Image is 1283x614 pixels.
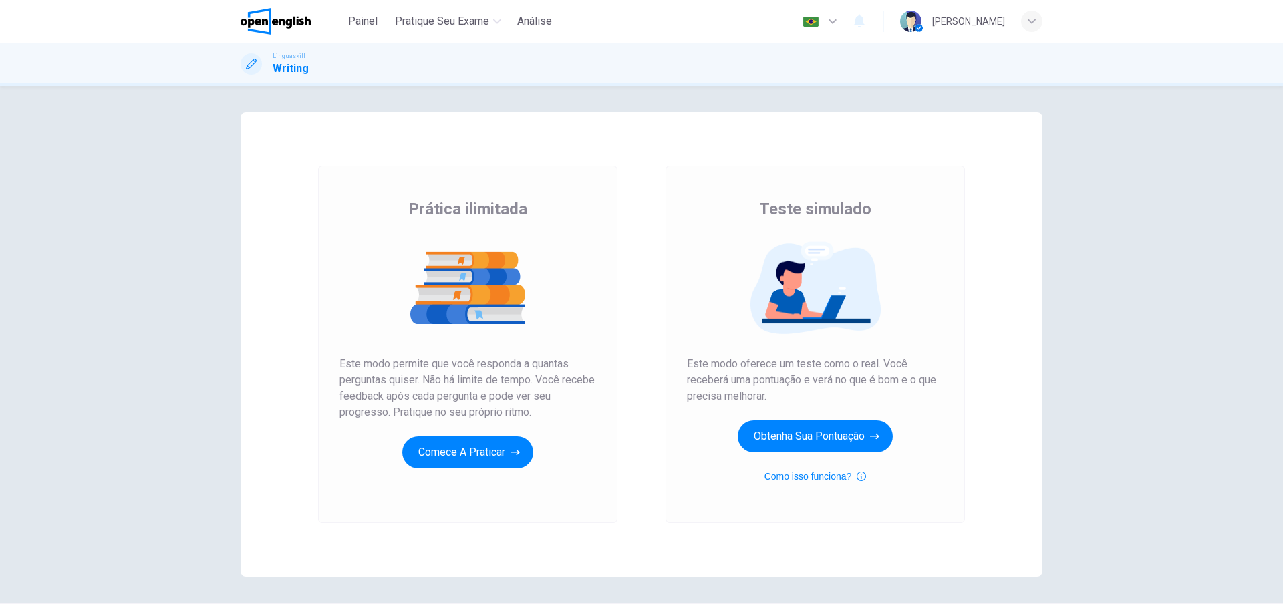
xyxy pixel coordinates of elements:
[900,11,921,32] img: Profile picture
[408,198,527,220] span: Prática ilimitada
[402,436,533,468] button: Comece a praticar
[390,9,507,33] button: Pratique seu exame
[395,13,489,29] span: Pratique seu exame
[803,17,819,27] img: pt
[759,198,871,220] span: Teste simulado
[764,468,867,484] button: Como isso funciona?
[341,9,384,33] button: Painel
[738,420,893,452] button: Obtenha sua pontuação
[241,8,341,35] a: OpenEnglish logo
[339,356,596,420] span: Este modo permite que você responda a quantas perguntas quiser. Não há limite de tempo. Você rece...
[517,13,552,29] span: Análise
[932,13,1005,29] div: [PERSON_NAME]
[273,51,305,61] span: Linguaskill
[273,61,309,77] h1: Writing
[512,9,557,33] button: Análise
[687,356,944,404] span: Este modo oferece um teste como o real. Você receberá uma pontuação e verá no que é bom e o que p...
[241,8,311,35] img: OpenEnglish logo
[348,13,378,29] span: Painel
